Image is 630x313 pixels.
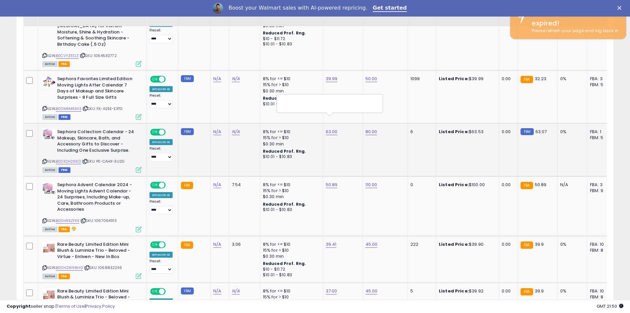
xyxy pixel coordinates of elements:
b: Sephora Advent Calendar 2024 - Moving Lights Advent Calendar - 24 Surprises, Including Make-up, C... [57,182,138,214]
a: 63.00 [326,129,338,135]
img: 41lCdAKPKyL._SL40_.jpg [42,76,56,88]
a: B0DX2H266D [56,159,81,164]
strong: Copyright [7,303,31,309]
div: Amazon AI [149,139,173,145]
div: 222 [410,241,431,247]
b: Reduced Prof. Rng. [263,95,306,101]
span: All listings currently available for purchase on Amazon [42,114,58,120]
div: 7.54 [232,182,255,188]
div: ASIN: [42,241,142,278]
a: N/A [213,288,221,294]
small: FBA [521,76,533,83]
div: $10.01 - $10.83 [263,41,318,47]
div: FBM: 5 [590,135,612,141]
div: Preset: [149,146,173,161]
span: OFF [165,77,175,82]
a: 80.00 [365,129,377,135]
a: 45.00 [365,241,378,248]
a: N/A [213,241,221,248]
div: 0.00 [502,241,513,247]
div: $0.30 min [263,88,318,94]
div: Amazon AI [149,192,173,198]
img: Profile image for Adrian [213,3,223,14]
div: 8% for <= $10 [263,241,318,247]
div: ASIN: [42,11,142,66]
span: All listings currently available for purchase on Amazon [42,227,58,232]
small: FBA [181,182,193,189]
b: Rare Beauty Limited Edition Mini Blush & Luminize Trio - Beloved - Virtue - Enliven - New In Box [57,288,138,308]
div: FBM: 8 [590,247,612,253]
div: 8% for <= $10 [263,129,318,135]
span: All listings currently available for purchase on Amazon [42,167,58,173]
div: 15% for > $10 [263,135,318,141]
span: ON [151,77,159,82]
div: FBA: 1 [590,129,612,135]
div: $39.92 [439,288,494,294]
span: | SKU: PE-CAHX-3U2G [82,159,124,164]
b: Reduced Prof. Rng. [263,148,306,154]
b: Listed Price: [439,288,469,294]
span: FBM [59,167,70,173]
div: $63.53 [439,129,494,135]
div: 0% [560,288,582,294]
div: 15% for > $10 [263,188,318,194]
div: Close [617,6,624,10]
span: OFF [165,242,175,247]
div: 8% for <= $10 [263,76,318,82]
a: 39.99 [326,76,338,82]
a: Get started [373,5,407,12]
div: Preset: [149,28,173,43]
div: $0.30 min [263,253,318,259]
img: 41Guay0giSL._SL40_.jpg [42,288,56,301]
b: Rare Beauty Limited Edition Mini Blush & Luminize Trio - Beloved - Virtue - Enliven - New In Box [57,241,138,262]
a: B0DH55ZFKK [56,218,79,224]
span: | SKU: 1068832246 [84,265,122,270]
div: 0 [410,182,431,188]
b: Listed Price: [439,241,469,247]
a: 45.00 [365,288,378,294]
span: | SKU: 1064630772 [80,53,117,58]
a: N/A [232,129,240,135]
b: Sephora Collection Calendar - 24 Makeup, Skincare, Bath, and Accessory Gifts to Discover - Includ... [57,129,138,155]
small: FBA [521,288,533,295]
span: OFF [165,130,175,135]
small: FBM [521,128,533,135]
span: FBA [59,227,70,232]
span: OFF [165,183,175,188]
div: $10.01 - $10.83 [263,154,318,160]
a: 37.00 [326,288,337,294]
div: FBA: 10 [590,241,612,247]
div: 8% for <= $10 [263,182,318,188]
b: Summer Fridays Tinted Lip Butter Balm - Conditioning Vegan [MEDICAL_DATA] for Instant Moisture, S... [57,11,138,49]
a: Terms of Use [57,303,85,309]
div: Amazon AI [149,252,173,258]
div: Preset: [149,93,173,108]
b: Reduced Prof. Rng. [263,30,306,36]
small: FBM [181,128,194,135]
div: $100.00 [439,182,494,188]
span: OFF [165,288,175,294]
div: 1099 [410,76,431,82]
span: ON [151,130,159,135]
div: 6 [410,129,431,135]
small: FBA [521,182,533,189]
div: 0% [560,76,582,82]
a: Privacy Policy [86,303,115,309]
b: Listed Price: [439,129,469,135]
div: Please refresh your page and log back in [527,28,621,34]
div: FBA: 10 [590,288,612,294]
span: 2025-09-7 21:50 GMT [597,303,623,309]
div: 8% for <= $10 [263,288,318,294]
span: 63.07 [535,129,547,135]
a: N/A [213,129,221,135]
small: FBA [521,241,533,249]
a: N/A [232,76,240,82]
a: 110.00 [365,182,377,188]
span: 39.9 [535,241,544,247]
div: $0.30 min [263,194,318,200]
span: All listings currently available for purchase on Amazon [42,61,58,67]
span: 39.9 [535,288,544,294]
div: 15% for > $10 [263,82,318,88]
b: Listed Price: [439,76,469,82]
div: FBA: 3 [590,76,612,82]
